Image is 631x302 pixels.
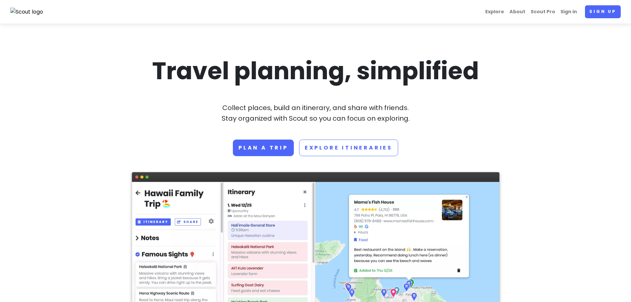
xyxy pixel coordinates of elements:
a: About [507,5,528,18]
img: Scout logo [10,8,43,16]
a: Explore Itineraries [299,140,398,156]
a: Sign up [585,5,621,18]
a: Sign in [558,5,580,18]
a: Scout Pro [528,5,558,18]
p: Collect places, build an itinerary, and share with friends. Stay organized with Scout so you can ... [132,102,500,124]
h1: Travel planning, simplified [132,55,500,87]
a: Explore [483,5,507,18]
a: Plan a trip [233,140,294,156]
